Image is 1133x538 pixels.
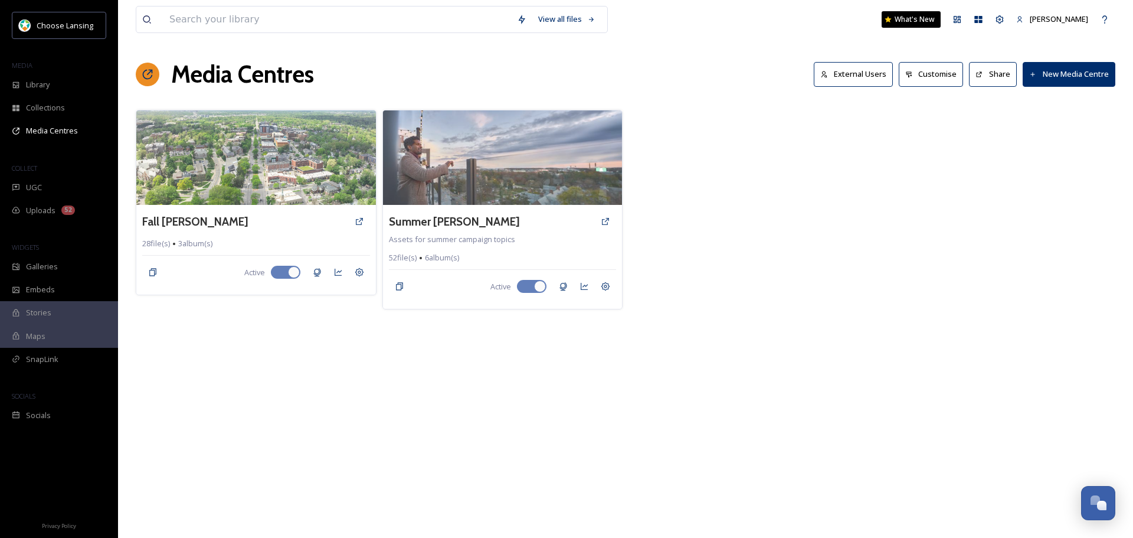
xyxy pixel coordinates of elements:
[26,284,55,295] span: Embeds
[26,125,78,136] span: Media Centres
[12,164,37,172] span: COLLECT
[1010,8,1094,31] a: [PERSON_NAME]
[1030,14,1088,24] span: [PERSON_NAME]
[171,57,314,92] h1: Media Centres
[882,11,941,28] a: What's New
[26,261,58,272] span: Galleries
[1023,62,1115,86] button: New Media Centre
[142,213,248,230] a: Fall [PERSON_NAME]
[12,61,32,70] span: MEDIA
[425,252,459,263] span: 6 album(s)
[163,6,511,32] input: Search your library
[12,392,35,400] span: SOCIALS
[42,522,76,530] span: Privacy Policy
[899,62,964,86] button: Customise
[389,252,417,263] span: 52 file(s)
[899,62,970,86] a: Customise
[532,8,601,31] a: View all files
[26,205,55,216] span: Uploads
[26,410,51,421] span: Socials
[178,238,212,249] span: 3 album(s)
[814,62,893,86] button: External Users
[969,62,1017,86] button: Share
[26,354,58,365] span: SnapLink
[37,20,93,31] span: Choose Lansing
[136,110,376,205] img: michiganstateu-3696710.jpg
[490,281,511,292] span: Active
[26,307,51,318] span: Stories
[814,62,899,86] a: External Users
[244,267,265,278] span: Active
[389,213,520,230] a: Summer [PERSON_NAME]
[389,234,515,244] span: Assets for summer campaign topics
[26,182,42,193] span: UGC
[61,206,75,215] div: 52
[26,331,45,342] span: Maps
[19,19,31,31] img: logo.jpeg
[142,238,170,249] span: 28 file(s)
[383,110,623,205] img: fbbd32c9-803b-46c9-9832-72598c435d54.jpg
[12,243,39,252] span: WIDGETS
[42,518,76,532] a: Privacy Policy
[1081,486,1115,520] button: Open Chat
[26,79,50,90] span: Library
[26,102,65,113] span: Collections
